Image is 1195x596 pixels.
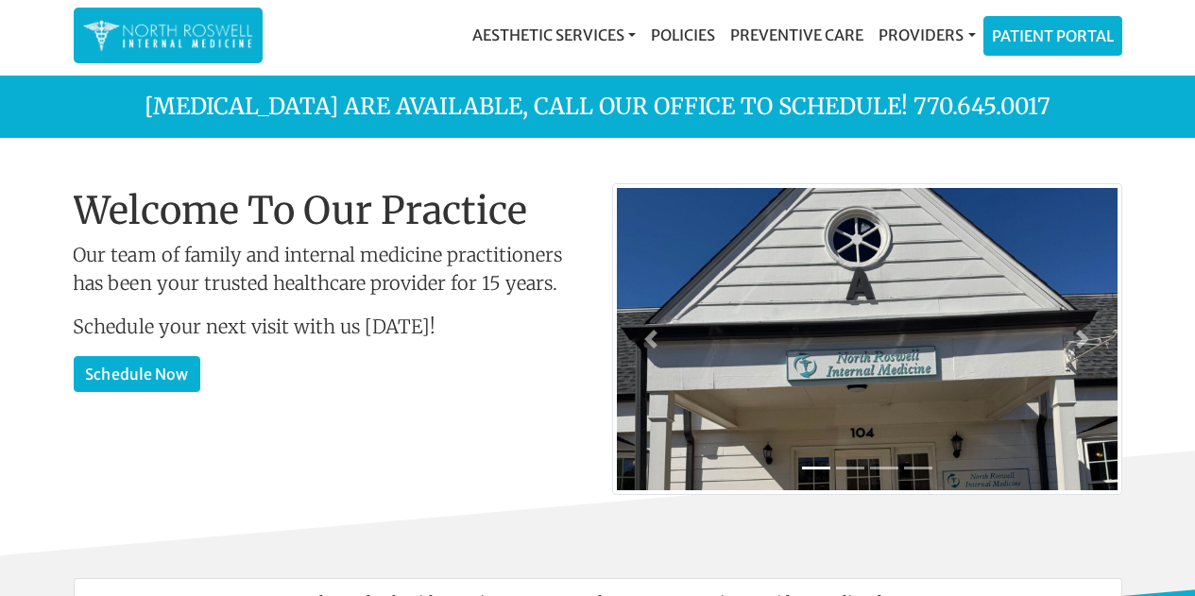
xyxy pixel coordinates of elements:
a: Patient Portal [984,17,1121,55]
a: Policies [643,16,723,54]
p: Schedule your next visit with us [DATE]! [74,313,584,341]
p: Our team of family and internal medicine practitioners has been your trusted healthcare provider ... [74,241,584,298]
a: Preventive Care [723,16,871,54]
a: Aesthetic Services [465,16,643,54]
a: Providers [871,16,982,54]
a: Schedule Now [74,356,200,392]
h1: Welcome To Our Practice [74,188,584,233]
p: [MEDICAL_DATA] are available, call our office to schedule! 770.645.0017 [60,90,1136,124]
img: North Roswell Internal Medicine [83,17,253,54]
